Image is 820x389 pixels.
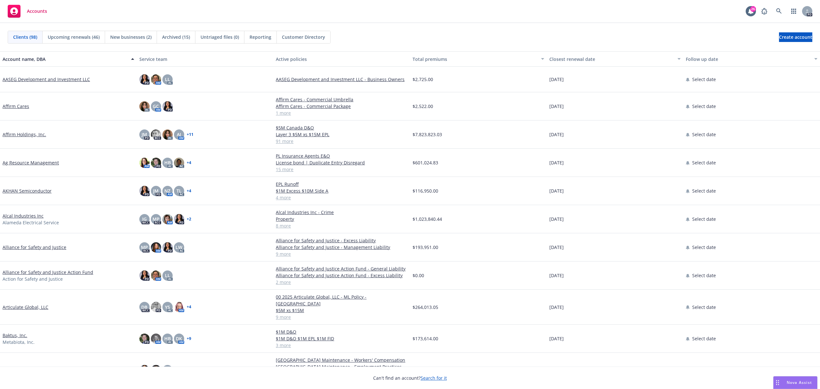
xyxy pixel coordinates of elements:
a: Affirm Cares [3,103,29,110]
span: JM [153,187,159,194]
span: MP [152,216,160,222]
img: photo [151,242,161,252]
span: Select date [692,131,716,138]
span: Select date [692,103,716,110]
a: Alliance for Safety and Justice - Management Liability [276,244,407,251]
span: $2,725.00 [413,76,433,83]
a: Affirm Holdings, Inc. [3,131,46,138]
a: Alcal Industries Inc [3,212,44,219]
button: Service team [137,51,274,67]
span: DB [141,304,147,310]
a: Affirm Cares - Commercial Package [276,103,407,110]
span: [DATE] [549,335,564,342]
img: photo [162,242,173,252]
a: 91 more [276,138,407,145]
a: $5M Canada D&O [276,124,407,131]
span: [DATE] [549,187,564,194]
span: Create account [779,31,812,43]
a: Report a Bug [758,5,771,18]
span: HB [164,335,171,342]
a: + 4 [187,305,191,309]
a: PL Insurance Agents E&O [276,153,407,159]
a: + 2 [187,217,191,221]
span: JM [142,131,147,138]
span: LL [165,76,170,83]
a: $1M Excess $10M Side A [276,187,407,194]
div: Drag to move [774,377,782,389]
div: Account name, DBA [3,56,127,62]
span: $1,023,840.44 [413,216,442,222]
span: TL [176,187,182,194]
span: [DATE] [549,244,564,251]
a: Alliance for Safety and Justice Action Fund [3,269,93,276]
span: $264,013.05 [413,304,438,310]
span: Can't find an account? [373,375,447,381]
img: photo [139,158,150,168]
span: [DATE] [549,304,564,310]
span: AJ [177,131,181,138]
a: 4 more [276,194,407,201]
span: Alameda Electrical Service [3,219,59,226]
button: Nova Assist [773,376,817,389]
span: Select date [692,159,716,166]
a: 3 more [276,342,407,349]
img: photo [151,129,161,140]
a: $5M xs $15M [276,307,407,314]
a: $1M D&O [276,328,407,335]
span: Accounts [27,9,47,14]
a: Switch app [787,5,800,18]
span: $7,823,823.03 [413,131,442,138]
img: photo [151,74,161,85]
span: Select date [692,272,716,279]
a: Accounts [5,2,50,20]
span: Select date [692,187,716,194]
span: NZ [164,187,170,194]
a: AKHAN Semiconductor [3,187,52,194]
span: Reporting [250,34,271,40]
a: 9 more [276,251,407,257]
div: Total premiums [413,56,537,62]
button: Closest renewal date [547,51,684,67]
span: Select date [692,76,716,83]
span: Select date [692,244,716,251]
a: Create account [779,32,812,42]
a: Alcal Industries Inc - Crime [276,209,407,216]
span: GC [153,103,159,110]
img: photo [151,158,161,168]
img: photo [151,302,161,312]
span: $116,950.00 [413,187,438,194]
img: photo [162,214,173,224]
a: Property [276,216,407,222]
a: License bond | Duplicate Entry Disregard [276,159,407,166]
a: 9 more [276,314,407,320]
span: Nova Assist [787,380,812,385]
span: [DATE] [549,131,564,138]
a: [GEOGRAPHIC_DATA] Maintenance - Employment Practices Liability [276,363,407,377]
span: Upcoming renewals (46) [48,34,100,40]
span: [DATE] [549,272,564,279]
img: photo [174,302,184,312]
span: $601,024.83 [413,159,438,166]
a: 8 more [276,222,407,229]
a: Search for it [421,375,447,381]
a: + 11 [187,133,193,137]
a: Layer 3 $5M xs $15M EPL [276,131,407,138]
span: $2,522.00 [413,103,433,110]
div: Follow up date [686,56,810,62]
button: Total premiums [410,51,547,67]
span: Clients (98) [13,34,37,40]
span: YS [165,304,170,310]
span: Archived (15) [162,34,190,40]
span: MP [141,244,148,251]
a: 2 more [276,279,407,286]
a: Baktus, Inc. [3,332,27,339]
img: photo [174,158,184,168]
span: New businesses (2) [110,34,152,40]
img: photo [139,334,150,344]
a: + 9 [187,337,191,341]
button: Follow up date [683,51,820,67]
img: photo [162,129,173,140]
